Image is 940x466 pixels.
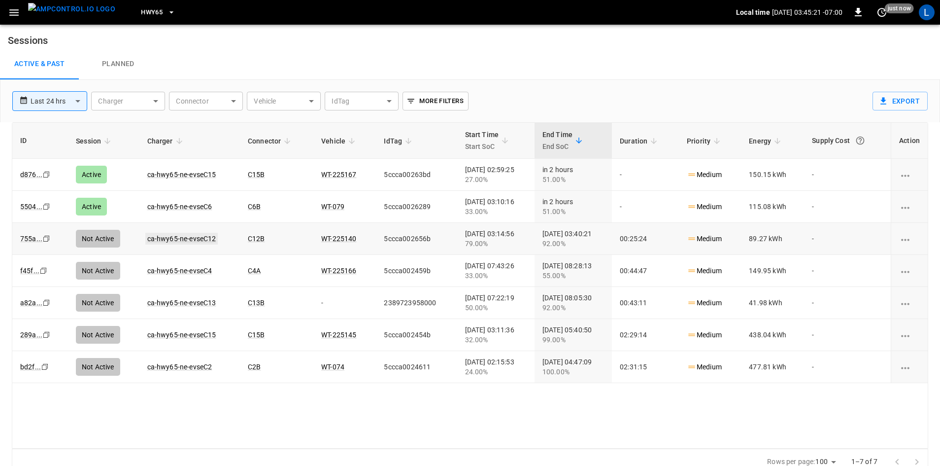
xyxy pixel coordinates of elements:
[741,287,804,319] td: 41.98 kWh
[542,175,604,184] div: 51.00%
[248,235,265,243] a: C12B
[40,361,50,372] div: copy
[612,159,679,191] td: -
[741,159,804,191] td: 150.15 kWh
[465,335,527,345] div: 32.00%
[321,235,356,243] a: WT-225140
[687,330,722,340] p: Medium
[20,331,42,339] a: 289a...
[620,135,660,147] span: Duration
[899,362,920,372] div: charging session options
[542,261,604,281] div: [DATE] 08:28:13
[76,198,107,215] div: Active
[465,175,527,184] div: 27.00%
[542,325,604,345] div: [DATE] 05:40:50
[31,92,87,110] div: Last 24 hrs
[376,191,457,223] td: 5ccca0026289
[741,255,804,287] td: 149.95 kWh
[465,271,527,281] div: 33.00%
[42,297,52,308] div: copy
[79,48,158,80] a: Planned
[804,191,891,223] td: -
[384,135,415,147] span: IdTag
[321,331,356,339] a: WT-225145
[465,357,527,377] div: [DATE] 02:15:53
[804,223,891,255] td: -
[465,261,527,281] div: [DATE] 07:43:26
[20,171,42,179] a: d876...
[612,351,679,383] td: 02:31:15
[20,203,42,211] a: 5504...
[899,330,920,340] div: charging session options
[376,255,457,287] td: 5ccca002459b
[465,197,527,216] div: [DATE] 03:10:16
[885,3,914,13] span: just now
[76,262,120,280] div: Not Active
[687,266,722,276] p: Medium
[39,265,49,276] div: copy
[899,266,920,276] div: charging session options
[141,7,163,18] span: HWY65
[804,159,891,191] td: -
[147,363,212,371] a: ca-hwy65-ne-evseC2
[248,203,261,211] a: C6B
[376,351,457,383] td: 5ccca0024611
[76,358,120,376] div: Not Active
[20,267,39,275] a: f45f...
[542,229,604,249] div: [DATE] 03:40:21
[465,141,499,152] p: Start SoC
[542,367,604,377] div: 100.00%
[812,132,883,149] div: Supply Cost
[147,299,216,307] a: ca-hwy65-ne-evseC13
[12,123,928,383] table: sessions table
[891,123,928,159] th: Action
[612,255,679,287] td: 00:44:47
[542,165,604,184] div: in 2 hours
[687,170,722,180] p: Medium
[321,267,356,275] a: WT-225166
[76,135,114,147] span: Session
[147,203,212,211] a: ca-hwy65-ne-evseC6
[20,299,42,307] a: a82a...
[612,223,679,255] td: 00:25:24
[403,92,468,110] button: More Filters
[376,223,457,255] td: 5ccca002656b
[137,3,179,22] button: HWY65
[736,7,770,17] p: Local time
[465,229,527,249] div: [DATE] 03:14:56
[687,298,722,308] p: Medium
[465,129,499,152] div: Start Time
[741,191,804,223] td: 115.08 kWh
[376,159,457,191] td: 5ccca00263bd
[899,234,920,244] div: charging session options
[20,235,42,243] a: 755a...
[899,202,920,212] div: charging session options
[76,230,120,248] div: Not Active
[542,303,604,313] div: 92.00%
[873,92,928,110] button: Export
[741,351,804,383] td: 477.81 kWh
[42,233,52,244] div: copy
[687,234,722,244] p: Medium
[542,239,604,249] div: 92.00%
[749,135,784,147] span: Energy
[376,287,457,319] td: 2389723958000
[687,135,723,147] span: Priority
[321,135,358,147] span: Vehicle
[542,357,604,377] div: [DATE] 04:47:09
[28,3,115,15] img: ampcontrol.io logo
[42,201,52,212] div: copy
[741,319,804,351] td: 438.04 kWh
[804,287,891,319] td: -
[42,329,52,340] div: copy
[772,7,842,17] p: [DATE] 03:45:21 -07:00
[76,326,120,344] div: Not Active
[147,171,216,179] a: ca-hwy65-ne-evseC15
[804,351,891,383] td: -
[145,233,218,245] a: ca-hwy65-ne-evseC12
[612,191,679,223] td: -
[465,293,527,313] div: [DATE] 07:22:19
[12,123,68,159] th: ID
[542,129,585,152] span: End TimeEnd SoC
[804,319,891,351] td: -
